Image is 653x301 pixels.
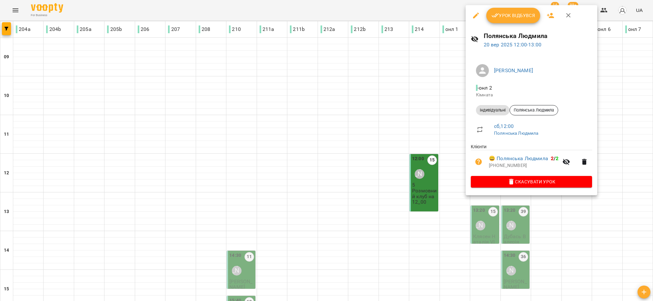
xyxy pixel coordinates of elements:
[510,105,558,115] div: Полянська Людмила
[471,143,592,176] ul: Клієнти
[491,12,535,19] span: Урок відбувся
[476,85,493,91] span: - онл 2
[551,155,554,161] span: 2
[489,155,548,162] a: 😀 Полянська Людмила
[489,162,559,169] p: [PHONE_NUMBER]
[494,123,514,129] a: сб , 12:00
[476,92,587,98] p: Кімната
[484,42,541,48] a: 20 вер 2025 12:00-13:00
[551,155,559,161] b: /
[494,131,539,136] a: Полянська Людмила
[484,31,592,41] h6: Полянська Людмила
[494,67,533,73] a: [PERSON_NAME]
[556,155,559,161] span: 2
[471,154,486,170] button: Візит ще не сплачено. Додати оплату?
[476,178,587,186] span: Скасувати Урок
[510,107,558,113] span: Полянська Людмила
[486,8,540,23] button: Урок відбувся
[471,176,592,188] button: Скасувати Урок
[476,107,510,113] span: індивідуальні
